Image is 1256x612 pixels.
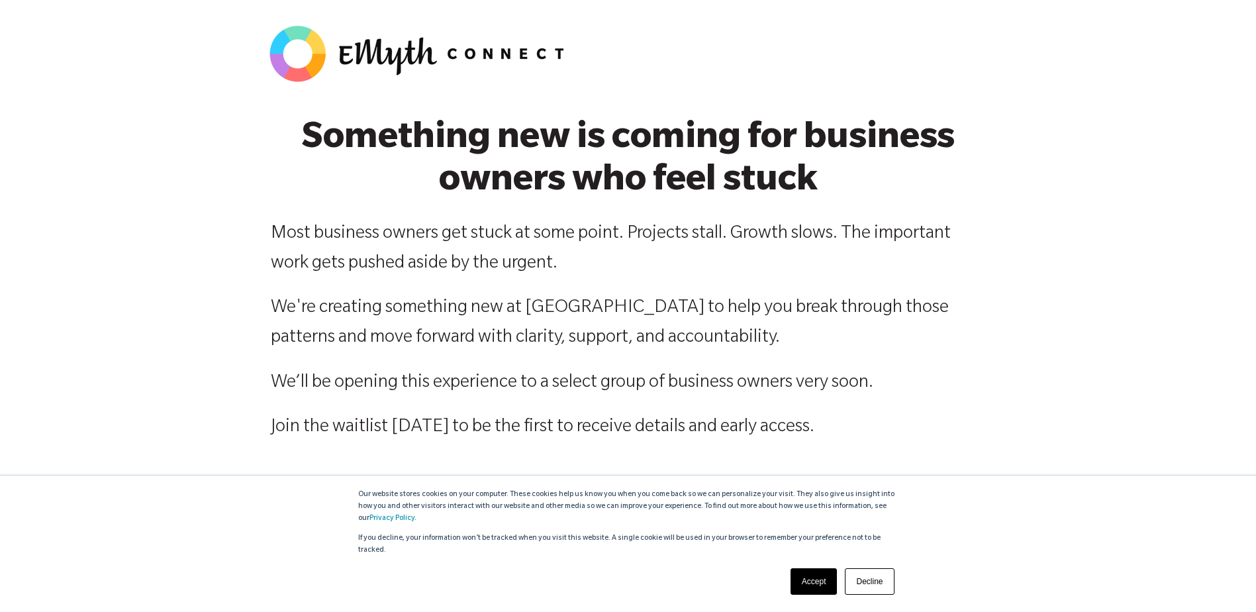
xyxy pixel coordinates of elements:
a: Privacy Policy [369,515,414,523]
p: Join the waitlist [DATE] to be the first to receive details and early access. [271,413,986,443]
p: If you decline, your information won’t be tracked when you visit this website. A single cookie wi... [358,533,898,556]
h2: Something new is coming for business owners who feel stuck [271,121,986,205]
p: Most business owners get stuck at some point. Projects stall. Growth slows. The important work ge... [271,220,986,280]
img: EMyth-Connect [264,21,576,87]
p: Our website stores cookies on your computer. These cookies help us know you when you come back so... [358,489,898,525]
a: Accept [791,568,838,595]
p: We’ll be opening this experience to a select group of business owners very soon. [271,369,986,399]
p: We're creating something new at [GEOGRAPHIC_DATA] to help you break through those patterns and mo... [271,294,986,354]
a: Decline [845,568,894,595]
